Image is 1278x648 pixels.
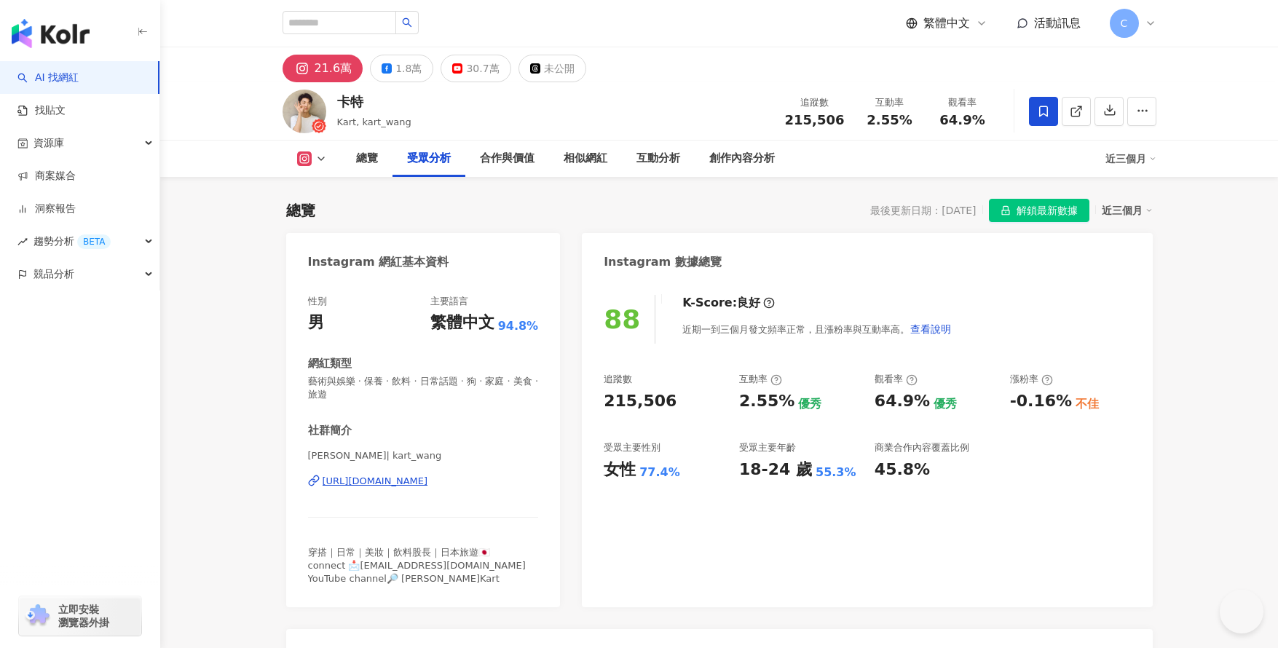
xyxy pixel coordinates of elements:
span: 趨勢分析 [33,225,111,258]
div: 近三個月 [1105,147,1156,170]
img: logo [12,19,90,48]
div: 合作與價值 [480,150,535,167]
div: 追蹤數 [604,373,632,386]
div: 漲粉率 [1010,373,1053,386]
div: 21.6萬 [315,58,352,79]
div: 215,506 [604,390,677,413]
button: 查看說明 [910,315,952,344]
span: 2.55% [867,113,912,127]
div: 受眾主要性別 [604,441,660,454]
div: BETA [77,234,111,249]
div: 總覽 [356,150,378,167]
div: 45.8% [875,459,930,481]
button: 30.7萬 [441,55,510,82]
a: chrome extension立即安裝 瀏覽器外掛 [19,596,141,636]
button: 21.6萬 [283,55,363,82]
span: 解鎖最新數據 [1017,199,1078,223]
div: 近三個月 [1102,201,1153,220]
div: 2.55% [739,390,794,413]
div: -0.16% [1010,390,1072,413]
div: 最後更新日期：[DATE] [870,205,976,216]
div: 主要語言 [430,295,468,308]
div: 1.8萬 [395,58,422,79]
a: 找貼文 [17,103,66,118]
a: [URL][DOMAIN_NAME] [308,475,539,488]
div: 優秀 [798,396,821,412]
div: [URL][DOMAIN_NAME] [323,475,428,488]
div: 77.4% [639,465,680,481]
div: 男 [308,312,324,334]
span: [PERSON_NAME]| kart_wang [308,449,539,462]
div: 卡特 [337,92,411,111]
button: 解鎖最新數據 [989,199,1089,222]
img: chrome extension [23,604,52,628]
div: 性別 [308,295,327,308]
span: C [1121,15,1128,31]
a: 洞察報告 [17,202,76,216]
span: 查看說明 [910,323,951,335]
span: 藝術與娛樂 · 保養 · 飲料 · 日常話題 · 狗 · 家庭 · 美食 · 旅遊 [308,375,539,401]
span: 94.8% [498,318,539,334]
div: 相似網紅 [564,150,607,167]
div: 64.9% [875,390,930,413]
div: Instagram 數據總覽 [604,254,722,270]
a: 商案媒合 [17,169,76,183]
a: searchAI 找網紅 [17,71,79,85]
span: Kart, kart_wang [337,116,411,127]
div: 30.7萬 [466,58,499,79]
div: Instagram 網紅基本資料 [308,254,449,270]
div: 觀看率 [935,95,990,110]
div: 受眾主要年齡 [739,441,796,454]
button: 未公開 [518,55,586,82]
span: 繁體中文 [923,15,970,31]
span: lock [1001,205,1011,216]
div: 互動分析 [636,150,680,167]
div: 優秀 [934,396,957,412]
div: K-Score : [682,295,775,311]
div: 女性 [604,459,636,481]
div: 總覽 [286,200,315,221]
span: 競品分析 [33,258,74,291]
div: 商業合作內容覆蓋比例 [875,441,969,454]
img: KOL Avatar [283,90,326,133]
div: 18-24 歲 [739,459,812,481]
div: 觀看率 [875,373,918,386]
div: 88 [604,304,640,334]
div: 近期一到三個月發文頻率正常，且漲粉率與互動率高。 [682,315,952,344]
div: 社群簡介 [308,423,352,438]
div: 互動率 [862,95,918,110]
span: 215,506 [785,112,845,127]
div: 55.3% [816,465,856,481]
div: 繁體中文 [430,312,494,334]
span: 資源庫 [33,127,64,159]
span: 穿搭｜日常｜美妝｜飲料股長｜日本旅遊🇯🇵 connect 📩[EMAIL_ADDRESS][DOMAIN_NAME] YouTube channel🔎 [PERSON_NAME]Kart [308,547,526,584]
span: 64.9% [939,113,985,127]
span: search [402,17,412,28]
iframe: Help Scout Beacon - Open [1220,590,1263,633]
div: 不佳 [1076,396,1099,412]
div: 受眾分析 [407,150,451,167]
div: 未公開 [544,58,575,79]
button: 1.8萬 [370,55,433,82]
div: 創作內容分析 [709,150,775,167]
span: 立即安裝 瀏覽器外掛 [58,603,109,629]
div: 互動率 [739,373,782,386]
span: 活動訊息 [1034,16,1081,30]
span: rise [17,237,28,247]
div: 良好 [737,295,760,311]
div: 網紅類型 [308,356,352,371]
div: 追蹤數 [785,95,845,110]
